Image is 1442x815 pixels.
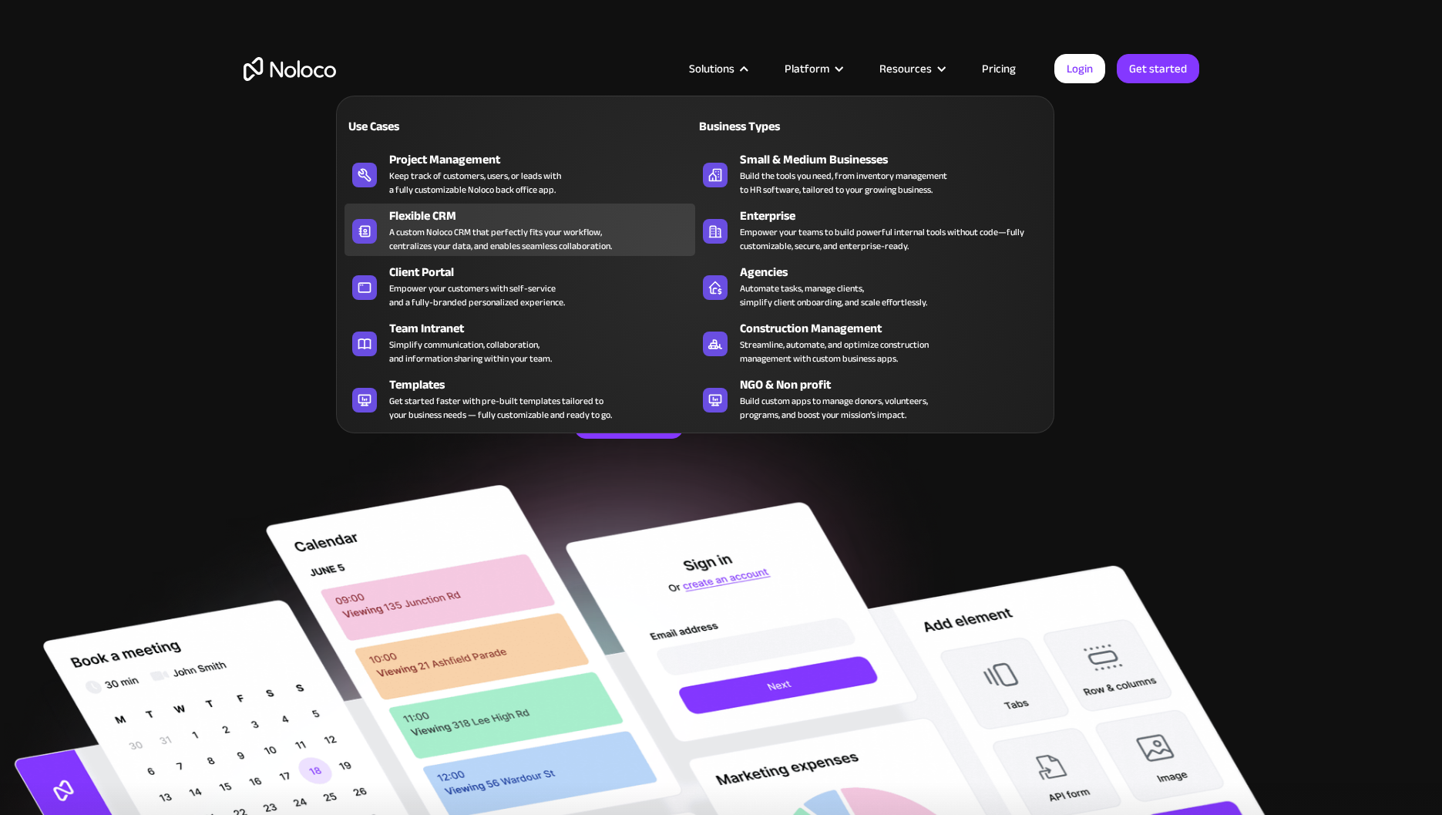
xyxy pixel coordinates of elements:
[670,59,765,79] div: Solutions
[345,147,695,200] a: Project ManagementKeep track of customers, users, or leads witha fully customizable Noloco back o...
[879,59,932,79] div: Resources
[244,57,336,81] a: home
[389,169,561,197] div: Keep track of customers, users, or leads with a fully customizable Noloco back office app.
[689,59,734,79] div: Solutions
[389,376,702,394] div: Templates
[740,207,1053,225] div: Enterprise
[389,394,612,422] div: Get started faster with pre-built templates tailored to your business needs — fully customizable ...
[740,169,947,197] div: Build the tools you need, from inventory management to HR software, tailored to your growing busi...
[740,150,1053,169] div: Small & Medium Businesses
[336,74,1054,433] nav: Solutions
[785,59,829,79] div: Platform
[244,159,1199,282] h2: Business Apps for Teams
[389,263,702,281] div: Client Portal
[345,372,695,425] a: TemplatesGet started faster with pre-built templates tailored toyour business needs — fully custo...
[740,263,1053,281] div: Agencies
[389,150,702,169] div: Project Management
[1054,54,1105,83] a: Login
[389,281,565,309] div: Empower your customers with self-service and a fully-branded personalized experience.
[345,260,695,312] a: Client PortalEmpower your customers with self-serviceand a fully-branded personalized experience.
[695,147,1046,200] a: Small & Medium BusinessesBuild the tools you need, from inventory managementto HR software, tailo...
[740,338,929,365] div: Streamline, automate, and optimize construction management with custom business apps.
[695,204,1046,256] a: EnterpriseEmpower your teams to build powerful internal tools without code—fully customizable, se...
[389,225,612,253] div: A custom Noloco CRM that perfectly fits your workflow, centralizes your data, and enables seamles...
[345,316,695,369] a: Team IntranetSimplify communication, collaboration,and information sharing within your team.
[389,319,702,338] div: Team Intranet
[345,204,695,256] a: Flexible CRMA custom Noloco CRM that perfectly fits your workflow,centralizes your data, and enab...
[389,207,702,225] div: Flexible CRM
[740,319,1053,338] div: Construction Management
[345,108,695,143] a: Use Cases
[695,117,864,136] div: Business Types
[1117,54,1199,83] a: Get started
[765,59,860,79] div: Platform
[695,316,1046,369] a: Construction ManagementStreamline, automate, and optimize constructionmanagement with custom busi...
[695,372,1046,425] a: NGO & Non profitBuild custom apps to manage donors, volunteers,programs, and boost your mission’s...
[695,108,1046,143] a: Business Types
[389,338,552,365] div: Simplify communication, collaboration, and information sharing within your team.
[740,281,927,309] div: Automate tasks, manage clients, simplify client onboarding, and scale effortlessly.
[860,59,963,79] div: Resources
[345,117,513,136] div: Use Cases
[740,394,928,422] div: Build custom apps to manage donors, volunteers, programs, and boost your mission’s impact.
[695,260,1046,312] a: AgenciesAutomate tasks, manage clients,simplify client onboarding, and scale effortlessly.
[740,376,1053,394] div: NGO & Non profit
[740,225,1038,253] div: Empower your teams to build powerful internal tools without code—fully customizable, secure, and ...
[963,59,1035,79] a: Pricing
